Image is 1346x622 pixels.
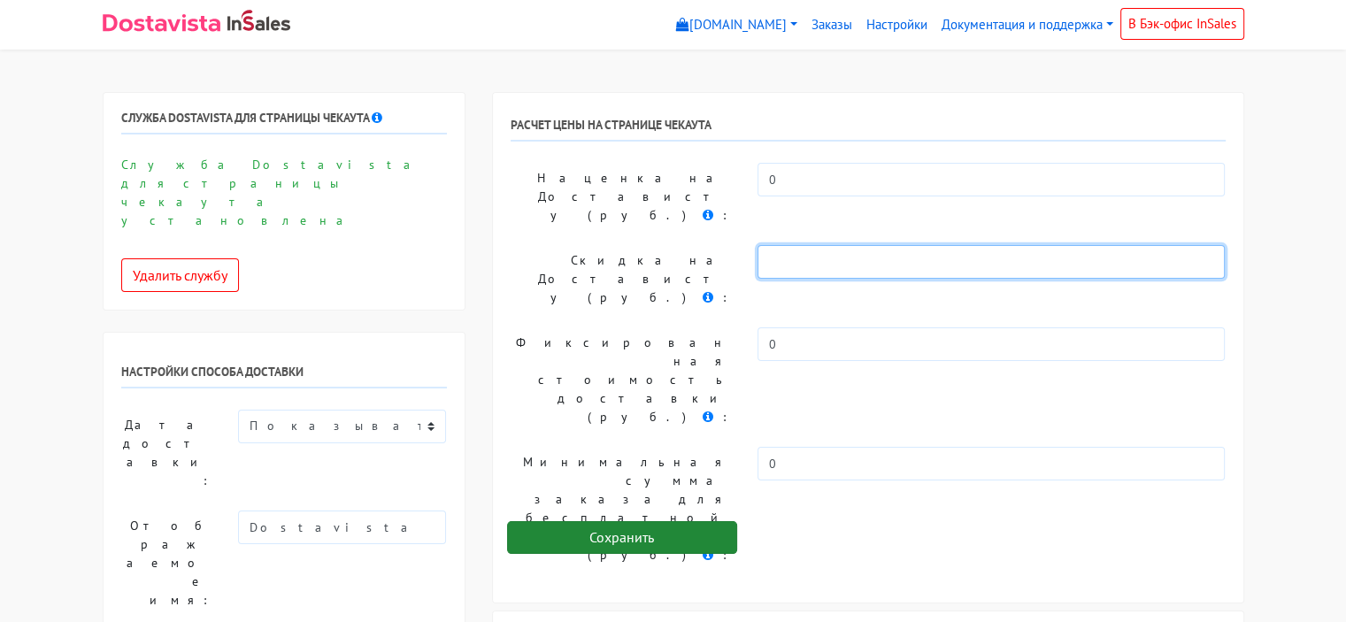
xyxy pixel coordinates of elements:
[511,118,1226,142] h6: РАСЧЕТ ЦЕНЫ НА СТРАНИЦЕ ЧЕКАУТА
[121,258,239,292] button: Удалить службу
[108,511,226,616] label: Отображаемое имя:
[108,410,226,496] label: Дата доставки:
[497,447,744,571] label: Минимальная сумма заказа для бесплатной доставки (руб.) :
[103,14,220,32] img: Dostavista - срочная курьерская служба доставки
[669,8,804,42] a: [DOMAIN_NAME]
[121,111,447,134] h6: Служба Dostavista для страницы чекаута
[804,8,859,42] a: Заказы
[121,365,447,388] h6: Настройки способа доставки
[227,10,291,31] img: InSales
[497,245,744,313] label: Скидка на Достависту (руб.) :
[121,156,447,230] p: Служба Dostavista для страницы чекаута установлена
[497,327,744,433] label: Фиксированная стоимость доставки (руб.) :
[497,163,744,231] label: Наценка на Достависту (руб.) :
[935,8,1120,42] a: Документация и поддержка
[507,521,737,555] input: Сохранить
[859,8,935,42] a: Настройки
[1120,8,1244,40] a: В Бэк-офис InSales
